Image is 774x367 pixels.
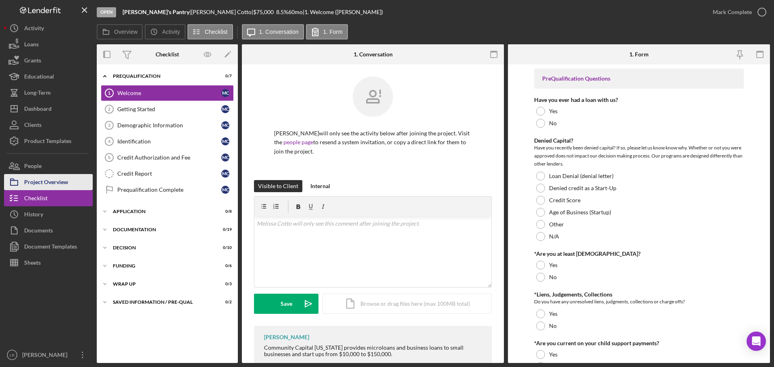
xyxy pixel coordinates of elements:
label: Yes [549,351,558,358]
div: Saved Information / Pre-Qual [113,300,212,305]
div: [PERSON_NAME] [20,347,73,365]
div: 1. Conversation [354,51,393,58]
button: Documents [4,222,93,238]
label: Other [549,221,564,228]
div: Internal [310,180,330,192]
text: LR [10,353,15,357]
div: Educational [24,68,54,87]
div: Have you ever had a loan with us? [534,97,744,103]
div: Document Templates [24,238,77,257]
div: Credit Authorization and Fee [117,154,221,161]
label: Age of Business (Startup) [549,209,611,216]
button: Document Templates [4,238,93,255]
div: Getting Started [117,106,221,112]
div: Credit Report [117,170,221,177]
div: Open [97,7,116,17]
label: Activity [162,29,180,35]
div: PreQualification Questions [542,75,736,82]
label: No [549,274,557,280]
b: [PERSON_NAME]'s Pantry [123,8,189,15]
div: Sheets [24,255,41,273]
div: Documentation [113,227,212,232]
div: Application [113,209,212,214]
div: Wrap up [113,282,212,286]
tspan: 3 [108,123,110,128]
div: *Liens, Judgements, Collections [534,291,744,298]
label: Denied credit as a Start-Up [549,185,616,191]
div: Loans [24,36,39,54]
div: Clients [24,117,42,135]
div: Funding [113,263,212,268]
button: Checklist [187,24,233,39]
button: Educational [4,68,93,85]
div: Product Templates [24,133,71,151]
label: No [549,120,557,126]
div: M C [221,186,229,194]
div: Dashboard [24,101,52,119]
button: Loans [4,36,93,52]
div: 0 / 6 [217,263,232,268]
a: Project Overview [4,174,93,190]
div: M C [221,170,229,178]
div: Have you recently been denied capital? If so, please let us know know why. Whether or not you wer... [534,144,744,168]
button: History [4,206,93,222]
div: Identification [117,138,221,145]
button: Save [254,294,318,314]
tspan: 5 [108,155,110,160]
label: Yes [549,262,558,268]
div: Save [281,294,292,314]
a: people page [283,139,313,145]
button: Dashboard [4,101,93,117]
label: Yes [549,108,558,114]
div: Prequalification [113,74,212,79]
div: Welcome [117,90,221,96]
div: Decision [113,245,212,250]
button: Mark Complete [705,4,770,20]
label: Overview [114,29,137,35]
div: Checklist [156,51,179,58]
div: People [24,158,42,176]
a: 3Demographic InformationMC [101,117,234,133]
a: 1WelcomeMC [101,85,234,101]
button: Activity [145,24,185,39]
label: 1. Form [323,29,343,35]
button: Activity [4,20,93,36]
div: Project Overview [24,174,68,192]
button: LR[PERSON_NAME] [4,347,93,363]
div: *Are you at least [DEMOGRAPHIC_DATA]? [534,251,744,257]
label: Checklist [205,29,228,35]
div: M C [221,89,229,97]
button: Sheets [4,255,93,271]
button: Product Templates [4,133,93,149]
div: 0 / 8 [217,209,232,214]
button: 1. Conversation [242,24,304,39]
div: M C [221,121,229,129]
button: Grants [4,52,93,68]
button: Long-Term [4,85,93,101]
div: Open Intercom Messenger [747,332,766,351]
label: Loan Denial (denial letter) [549,173,614,179]
span: $75,000 [253,8,274,15]
button: People [4,158,93,174]
div: Documents [24,222,53,241]
p: [PERSON_NAME] will only see the activity below after joining the project. Visit the to resend a s... [274,129,472,156]
div: History [24,206,43,224]
div: 0 / 7 [217,74,232,79]
div: [PERSON_NAME] [264,334,309,340]
label: Credit Score [549,197,580,203]
div: Visible to Client [258,180,298,192]
button: Checklist [4,190,93,206]
div: 60 mo [288,9,303,15]
label: No [549,323,557,329]
a: 5Credit Authorization and FeeMC [101,149,234,166]
div: Long-Term [24,85,51,103]
div: Prequalification Complete [117,187,221,193]
a: 2Getting StartedMC [101,101,234,117]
